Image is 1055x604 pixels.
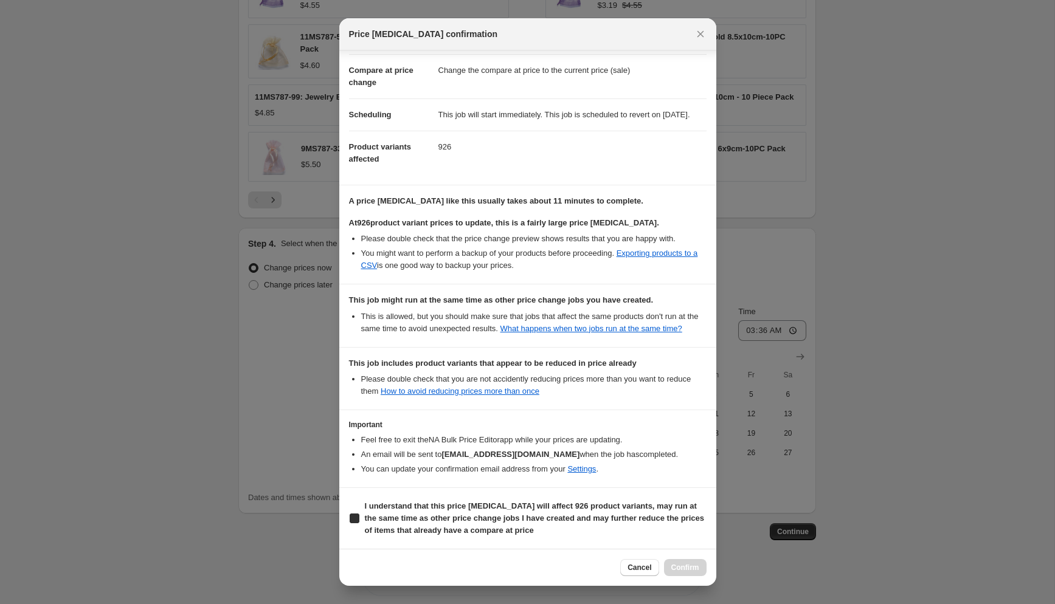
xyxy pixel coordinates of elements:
[361,247,707,272] li: You might want to perform a backup of your products before proceeding. is one good way to backup ...
[349,420,707,430] h3: Important
[620,559,659,576] button: Cancel
[349,110,392,119] span: Scheduling
[361,233,707,245] li: Please double check that the price change preview shows results that you are happy with.
[438,98,707,131] dd: This job will start immediately. This job is scheduled to revert on [DATE].
[438,131,707,163] dd: 926
[500,324,682,333] a: What happens when two jobs run at the same time?
[441,450,579,459] b: [EMAIL_ADDRESS][DOMAIN_NAME]
[349,196,643,205] b: A price [MEDICAL_DATA] like this usually takes about 11 minutes to complete.
[692,26,709,43] button: Close
[349,28,498,40] span: Price [MEDICAL_DATA] confirmation
[361,463,707,475] li: You can update your confirmation email address from your .
[349,66,413,87] span: Compare at price change
[361,448,707,461] li: An email will be sent to when the job has completed .
[361,434,707,446] li: Feel free to exit the NA Bulk Price Editor app while your prices are updating.
[361,373,707,397] li: Please double check that you are not accidently reducing prices more than you want to reduce them
[567,464,596,473] a: Settings
[349,295,654,304] b: This job might run at the same time as other price change jobs you have created.
[438,54,707,86] dd: Change the compare at price to the current price (sale)
[349,218,659,227] b: At 926 product variant prices to update, this is a fairly large price [MEDICAL_DATA].
[349,359,637,368] b: This job includes product variants that appear to be reduced in price already
[381,386,539,396] a: How to avoid reducing prices more than once
[349,142,412,163] span: Product variants affected
[365,501,704,535] b: I understand that this price [MEDICAL_DATA] will affect 926 product variants, may run at the same...
[361,311,707,335] li: This is allowed, but you should make sure that jobs that affect the same products don ' t run at ...
[628,563,651,572] span: Cancel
